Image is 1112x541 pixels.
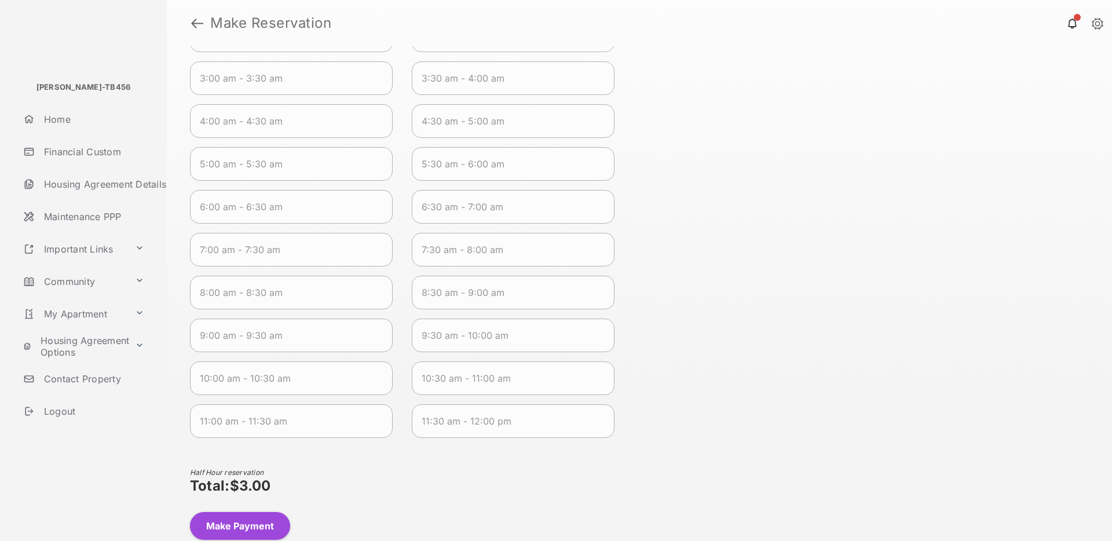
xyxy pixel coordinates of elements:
[422,157,586,171] span: 5:30 am - 6:00 am
[200,243,364,257] span: 7:00 am - 7:30 am
[200,114,364,128] span: 4:00 am - 4:30 am
[200,286,364,299] span: 8:00 am - 8:30 am
[422,200,586,214] span: 6:30 am - 7:00 am
[422,328,586,342] span: 9:30 am - 10:00 am
[19,397,167,425] a: Logout
[19,138,167,166] a: Financial Custom
[19,203,167,231] a: Maintenance PPP
[190,512,290,540] button: Make Payment
[200,414,364,428] span: 11:00 am - 11:30 am
[210,16,331,30] strong: Make Reservation
[200,71,364,85] span: 3:00 am - 3:30 am
[422,286,586,299] span: 8:30 am - 9:00 am
[422,114,586,128] span: 4:30 am - 5:00 am
[200,371,364,385] span: 10:00 am - 10:30 am
[19,268,130,295] a: Community
[19,235,130,263] a: Important Links
[19,105,167,133] a: Home
[422,71,586,85] span: 3:30 am - 4:00 am
[200,200,364,214] span: 6:00 am - 6:30 am
[19,300,130,328] a: My Apartment
[200,328,364,342] span: 9:00 am - 9:30 am
[19,365,167,393] a: Contact Property
[190,478,299,494] span: Total: $3.00
[422,371,586,385] span: 10:30 am - 11:00 am
[422,414,586,428] span: 11:30 am - 12:00 pm
[19,332,130,360] a: Housing Agreement Options
[19,170,167,198] a: Housing Agreement Details
[422,243,586,257] span: 7:30 am - 8:00 am
[190,468,264,477] label: Half Hour reservation
[200,157,364,171] span: 5:00 am - 5:30 am
[36,82,131,93] p: [PERSON_NAME]-TB456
